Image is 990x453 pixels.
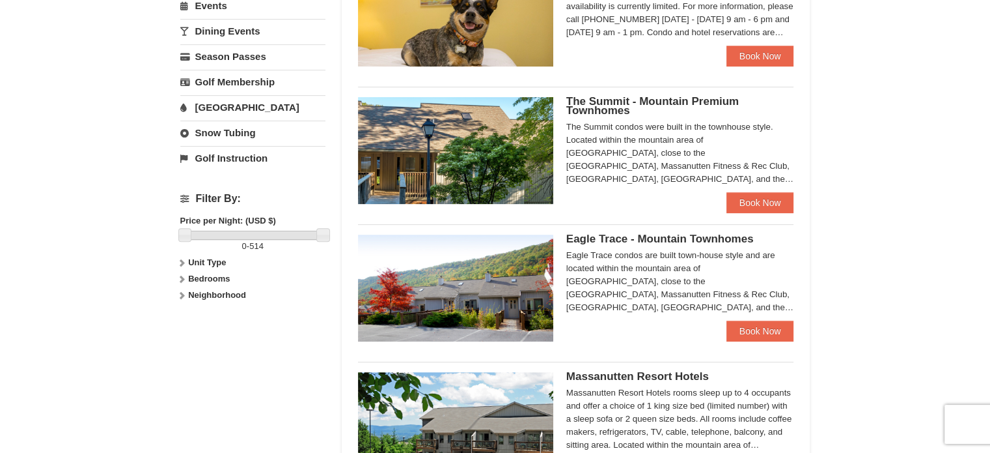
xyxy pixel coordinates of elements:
label: - [180,240,325,253]
span: Massanutten Resort Hotels [566,370,709,383]
span: 514 [249,241,264,251]
a: Golf Membership [180,70,325,94]
h4: Filter By: [180,193,325,205]
a: [GEOGRAPHIC_DATA] [180,95,325,119]
span: The Summit - Mountain Premium Townhomes [566,95,739,117]
strong: Unit Type [188,257,226,267]
div: Eagle Trace condos are built town-house style and are located within the mountain area of [GEOGRA... [566,249,794,314]
strong: Neighborhood [188,290,246,300]
a: Season Passes [180,44,325,68]
strong: Bedrooms [188,274,230,284]
div: Massanutten Resort Hotels rooms sleep up to 4 occupants and offer a choice of 1 king size bed (li... [566,387,794,452]
a: Book Now [726,192,794,213]
a: Golf Instruction [180,146,325,170]
img: 19218983-1-9b289e55.jpg [358,235,553,342]
a: Book Now [726,46,794,66]
span: Eagle Trace - Mountain Townhomes [566,233,754,245]
a: Dining Events [180,19,325,43]
strong: Price per Night: (USD $) [180,216,276,226]
a: Snow Tubing [180,121,325,145]
a: Book Now [726,321,794,342]
div: The Summit condos were built in the townhouse style. Located within the mountain area of [GEOGRAP... [566,121,794,186]
span: 0 [242,241,247,251]
img: 19219034-1-0eee7e00.jpg [358,97,553,204]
